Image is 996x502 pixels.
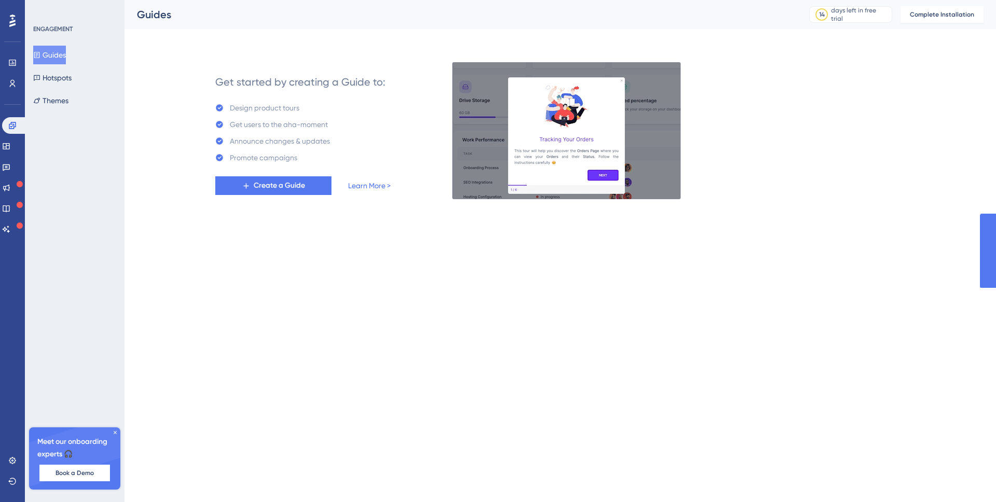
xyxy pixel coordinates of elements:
[56,469,94,477] span: Book a Demo
[39,465,110,481] button: Book a Demo
[230,151,297,164] div: Promote campaigns
[452,62,681,200] img: 21a29cd0e06a8f1d91b8bced9f6e1c06.gif
[137,7,783,22] div: Guides
[33,25,73,33] div: ENGAGEMENT
[37,436,112,461] span: Meet our onboarding experts 🎧
[819,10,825,19] div: 14
[230,118,328,131] div: Get users to the aha-moment
[33,46,66,64] button: Guides
[33,68,72,87] button: Hotspots
[910,10,974,19] span: Complete Installation
[33,91,68,110] button: Themes
[254,179,305,192] span: Create a Guide
[230,102,299,114] div: Design product tours
[215,176,331,195] button: Create a Guide
[348,179,391,192] a: Learn More >
[831,6,889,23] div: days left in free trial
[230,135,330,147] div: Announce changes & updates
[901,6,984,23] button: Complete Installation
[952,461,984,492] iframe: UserGuiding AI Assistant Launcher
[215,75,385,89] div: Get started by creating a Guide to:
